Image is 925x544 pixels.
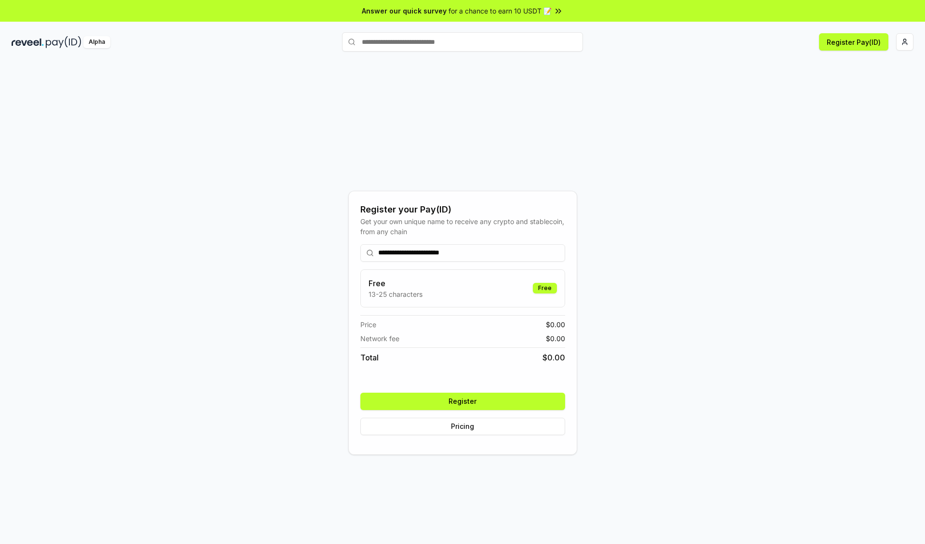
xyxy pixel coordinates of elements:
[542,352,565,363] span: $ 0.00
[360,319,376,330] span: Price
[360,333,399,344] span: Network fee
[46,36,81,48] img: pay_id
[83,36,110,48] div: Alpha
[12,36,44,48] img: reveel_dark
[360,352,379,363] span: Total
[449,6,552,16] span: for a chance to earn 10 USDT 📝
[369,278,423,289] h3: Free
[360,216,565,237] div: Get your own unique name to receive any crypto and stablecoin, from any chain
[533,283,557,293] div: Free
[360,418,565,435] button: Pricing
[546,333,565,344] span: $ 0.00
[362,6,447,16] span: Answer our quick survey
[360,393,565,410] button: Register
[546,319,565,330] span: $ 0.00
[360,203,565,216] div: Register your Pay(ID)
[369,289,423,299] p: 13-25 characters
[819,33,888,51] button: Register Pay(ID)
